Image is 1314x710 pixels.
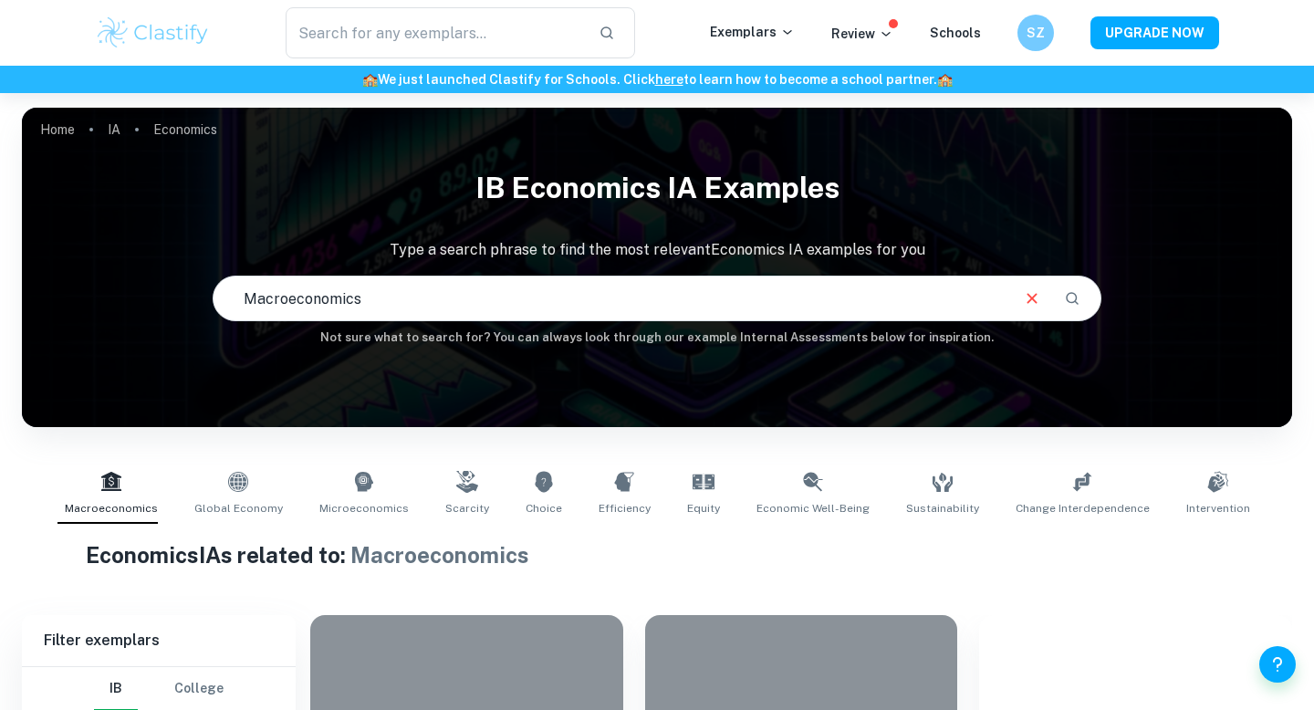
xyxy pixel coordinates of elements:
[22,239,1292,261] p: Type a search phrase to find the most relevant Economics IA examples for you
[599,500,651,517] span: Efficiency
[40,117,75,142] a: Home
[194,500,283,517] span: Global Economy
[1259,646,1296,683] button: Help and Feedback
[1186,500,1250,517] span: Intervention
[22,159,1292,217] h1: IB Economics IA examples
[906,500,979,517] span: Sustainability
[445,500,489,517] span: Scarcity
[1090,16,1219,49] button: UPGRADE NOW
[22,329,1292,347] h6: Not sure what to search for? You can always look through our example Internal Assessments below f...
[1057,283,1088,314] button: Search
[831,24,893,44] p: Review
[655,72,683,87] a: here
[526,500,562,517] span: Choice
[350,542,529,568] span: Macroeconomics
[1017,15,1054,51] button: SZ
[319,500,409,517] span: Microeconomics
[756,500,870,517] span: Economic Well-Being
[108,117,120,142] a: IA
[22,615,296,666] h6: Filter exemplars
[937,72,953,87] span: 🏫
[1026,23,1047,43] h6: SZ
[95,15,211,51] img: Clastify logo
[930,26,981,40] a: Schools
[214,273,1007,324] input: E.g. smoking and tax, tariffs, global economy...
[65,500,158,517] span: Macroeconomics
[286,7,584,58] input: Search for any exemplars...
[153,120,217,140] p: Economics
[4,69,1310,89] h6: We just launched Clastify for Schools. Click to learn how to become a school partner.
[362,72,378,87] span: 🏫
[1015,281,1049,316] button: Clear
[710,22,795,42] p: Exemplars
[1016,500,1150,517] span: Change Interdependence
[86,538,1229,571] h1: Economics IAs related to:
[687,500,720,517] span: Equity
